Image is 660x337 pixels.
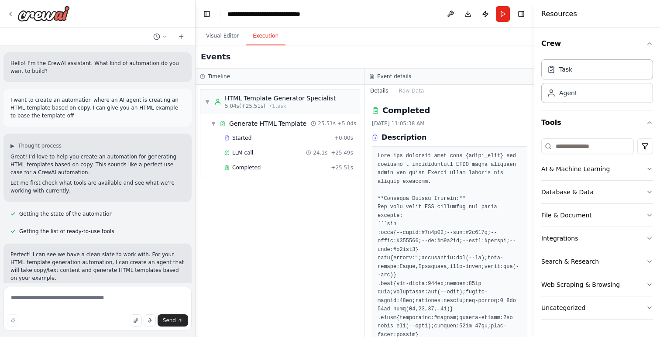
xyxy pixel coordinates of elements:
div: AI & Machine Learning [541,165,610,173]
button: Upload files [130,314,142,327]
p: Great! I'd love to help you create an automation for generating HTML templates based on copy. Thi... [10,153,185,176]
button: File & Document [541,204,653,227]
div: [DATE] 11:05:38 AM [372,120,527,127]
button: Click to speak your automation idea [144,314,156,327]
button: Hide right sidebar [515,8,527,20]
div: Tools [541,135,653,327]
button: Details [365,85,394,97]
button: Visual Editor [199,27,246,45]
div: Web Scraping & Browsing [541,280,620,289]
div: Task [559,65,572,74]
button: Hide left sidebar [201,8,213,20]
nav: breadcrumb [227,10,300,18]
button: AI & Machine Learning [541,158,653,180]
span: ▶ [10,142,14,149]
button: Improve this prompt [7,314,19,327]
span: Started [232,134,251,141]
button: Execution [246,27,285,45]
h3: Event details [377,73,411,80]
button: Crew [541,31,653,56]
span: 24.1s [313,149,327,156]
button: Uncategorized [541,296,653,319]
img: Logo [17,6,70,21]
div: Integrations [541,234,578,243]
span: ▼ [211,120,216,127]
button: Send [158,314,188,327]
p: Hello! I'm the CrewAI assistant. What kind of automation do you want to build? [10,59,185,75]
h4: Resources [541,9,577,19]
h3: Description [382,132,426,143]
span: + 0.00s [334,134,353,141]
button: Switch to previous chat [150,31,171,42]
span: 5.04s (+25.51s) [225,103,265,110]
span: Getting the list of ready-to-use tools [19,228,114,235]
span: Getting the state of the automation [19,210,113,217]
button: Raw Data [394,85,430,97]
span: Generate HTML Template [229,119,306,128]
span: Send [163,317,176,324]
button: ▶Thought process [10,142,62,149]
button: Database & Data [541,181,653,203]
button: Integrations [541,227,653,250]
p: I want to create an automation where an AI agent is creating an HTML template based on copy. I ca... [10,96,185,120]
button: Search & Research [541,250,653,273]
h2: Completed [382,104,430,117]
span: Completed [232,164,261,171]
div: Database & Data [541,188,594,196]
p: Let me first check what tools are available and see what we're working with currently. [10,179,185,195]
h2: Events [201,51,230,63]
span: • 1 task [269,103,286,110]
div: Crew [541,56,653,110]
p: Perfect! I can see we have a clean slate to work with. For your HTML template generation automati... [10,251,185,282]
button: Start a new chat [174,31,188,42]
button: Web Scraping & Browsing [541,273,653,296]
h3: Timeline [208,73,230,80]
div: Agent [559,89,577,97]
span: + 5.04s [337,120,356,127]
div: File & Document [541,211,592,220]
span: 25.51s [318,120,336,127]
span: ▼ [205,98,210,105]
span: + 25.49s [331,149,353,156]
span: LLM call [232,149,253,156]
div: HTML Template Generator Specialist [225,94,336,103]
span: + 25.51s [331,164,353,171]
button: Tools [541,110,653,135]
span: Thought process [18,142,62,149]
div: Search & Research [541,257,599,266]
div: Uncategorized [541,303,585,312]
